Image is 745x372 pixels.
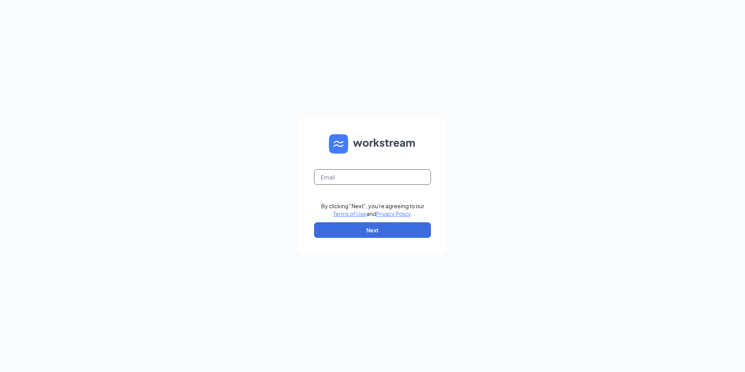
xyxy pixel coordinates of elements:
img: WS logo and Workstream text [329,134,416,154]
div: By clicking "Next", you're agreeing to our and . [321,202,424,218]
input: Email [314,169,431,185]
a: Terms of Use [333,210,366,217]
a: Privacy Policy [376,210,411,217]
button: Next [314,222,431,238]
